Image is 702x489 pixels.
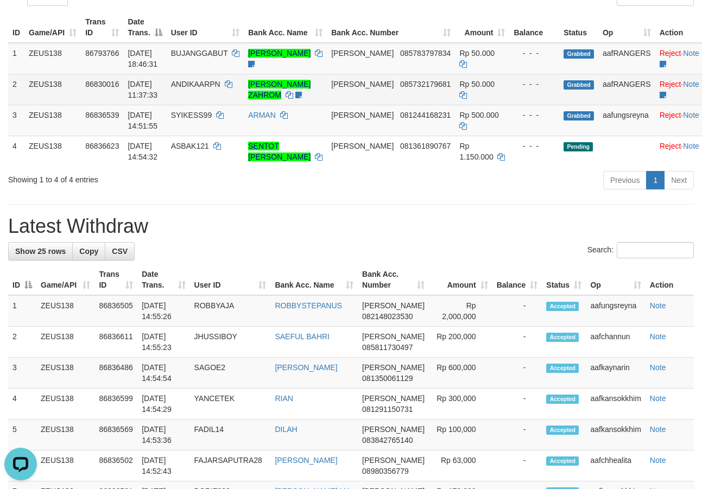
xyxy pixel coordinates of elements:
[105,242,135,261] a: CSV
[36,450,94,481] td: ZEUS138
[598,12,655,43] th: Op: activate to sort column ascending
[598,105,655,136] td: aafungsreyna
[8,389,36,420] td: 4
[137,358,189,389] td: [DATE] 14:54:54
[8,12,24,43] th: ID
[24,74,81,105] td: ZEUS138
[564,80,594,90] span: Grabbed
[190,420,271,450] td: FADIL14
[171,49,228,58] span: BUJANGGABUT
[190,450,271,481] td: FAJARSAPUTRA28
[362,343,413,352] span: Copy 085811730497 to clipboard
[492,358,542,389] td: -
[8,242,73,261] a: Show 25 rows
[459,111,498,119] span: Rp 500.000
[327,12,455,43] th: Bank Acc. Number: activate to sort column ascending
[603,171,647,189] a: Previous
[4,4,37,37] button: Open LiveChat chat widget
[8,420,36,450] td: 5
[362,456,425,465] span: [PERSON_NAME]
[81,12,123,43] th: Trans ID: activate to sort column ascending
[542,264,586,295] th: Status: activate to sort column ascending
[85,111,119,119] span: 86836539
[8,264,36,295] th: ID: activate to sort column descending
[24,12,81,43] th: Game/API: activate to sort column ascending
[85,142,119,150] span: 86836623
[559,12,598,43] th: Status
[85,49,119,58] span: 86793766
[429,327,492,358] td: Rp 200,000
[650,301,666,310] a: Note
[546,302,579,311] span: Accepted
[362,425,425,434] span: [PERSON_NAME]
[586,420,645,450] td: aafkansokkhim
[94,389,137,420] td: 86836599
[429,295,492,327] td: Rp 2,000,000
[24,105,81,136] td: ZEUS138
[564,142,593,151] span: Pending
[112,247,128,256] span: CSV
[459,80,495,88] span: Rp 50.000
[514,110,555,120] div: - - -
[617,242,694,258] input: Search:
[137,389,189,420] td: [DATE] 14:54:29
[598,43,655,74] td: aafRANGERS
[8,327,36,358] td: 2
[492,450,542,481] td: -
[362,405,413,414] span: Copy 081291150731 to clipboard
[546,426,579,435] span: Accepted
[244,12,327,43] th: Bank Acc. Name: activate to sort column ascending
[248,111,276,119] a: ARMAN
[400,49,451,58] span: Copy 085783797834 to clipboard
[362,312,413,321] span: Copy 082148023530 to clipboard
[94,264,137,295] th: Trans ID: activate to sort column ascending
[36,420,94,450] td: ZEUS138
[275,456,337,465] a: [PERSON_NAME]
[587,242,694,258] label: Search:
[94,358,137,389] td: 86836486
[514,48,555,59] div: - - -
[650,363,666,372] a: Note
[362,363,425,372] span: [PERSON_NAME]
[683,142,699,150] a: Note
[586,264,645,295] th: Op: activate to sort column ascending
[275,363,337,372] a: [PERSON_NAME]
[331,111,394,119] span: [PERSON_NAME]
[128,49,157,68] span: [DATE] 18:46:31
[72,242,105,261] a: Copy
[400,80,451,88] span: Copy 085732179681 to clipboard
[8,295,36,327] td: 1
[24,136,81,167] td: ZEUS138
[650,394,666,403] a: Note
[190,264,271,295] th: User ID: activate to sort column ascending
[8,215,694,237] h1: Latest Withdraw
[586,389,645,420] td: aafkansokkhim
[683,49,699,58] a: Note
[546,395,579,404] span: Accepted
[190,327,271,358] td: JHUSSIBOY
[509,12,559,43] th: Balance
[362,374,413,383] span: Copy 081350061129 to clipboard
[455,12,509,43] th: Amount: activate to sort column ascending
[36,327,94,358] td: ZEUS138
[400,111,451,119] span: Copy 081244168231 to clipboard
[429,389,492,420] td: Rp 300,000
[660,111,681,119] a: Reject
[128,142,157,161] span: [DATE] 14:54:32
[275,301,341,310] a: ROBBYSTEPANUS
[358,264,429,295] th: Bank Acc. Number: activate to sort column ascending
[362,301,425,310] span: [PERSON_NAME]
[664,171,694,189] a: Next
[8,74,24,105] td: 2
[362,467,409,475] span: Copy 08980356779 to clipboard
[598,74,655,105] td: aafRANGERS
[137,327,189,358] td: [DATE] 14:55:23
[646,171,665,189] a: 1
[586,358,645,389] td: aafkaynarin
[171,80,220,88] span: ANDIKAARPN
[331,142,394,150] span: [PERSON_NAME]
[15,247,66,256] span: Show 25 rows
[94,295,137,327] td: 86836505
[248,80,311,99] a: [PERSON_NAME] ZAHROM
[36,264,94,295] th: Game/API: activate to sort column ascending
